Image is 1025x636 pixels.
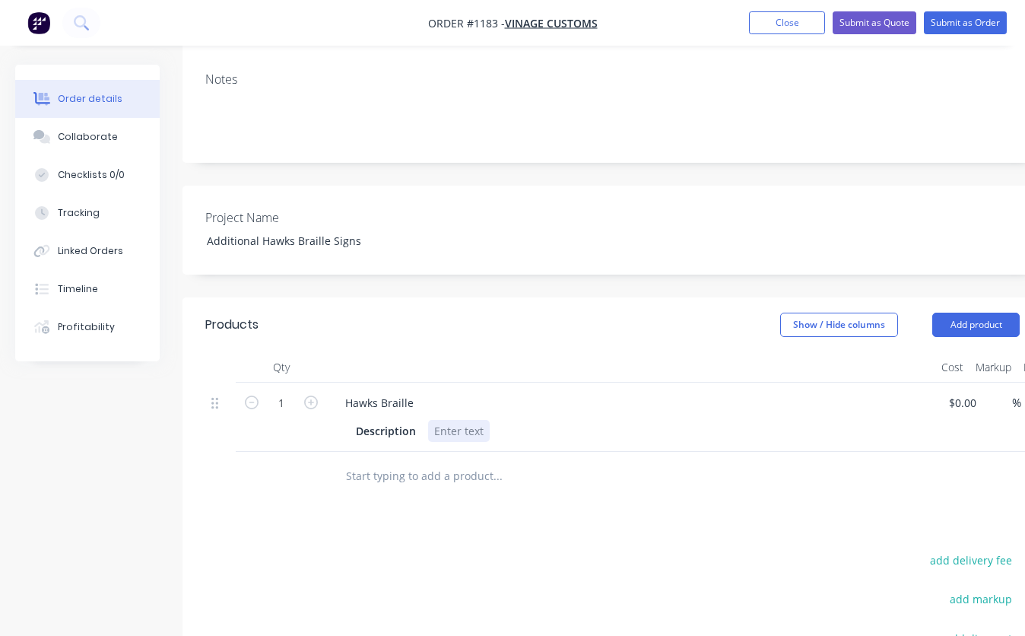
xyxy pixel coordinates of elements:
button: Collaborate [15,118,160,156]
button: Submit as Order [924,11,1007,34]
button: Linked Orders [15,232,160,270]
div: Cost [935,352,969,383]
div: Additional Hawks Braille Signs [195,230,385,252]
div: Hawks Braille [333,392,426,414]
button: add delivery fee [922,550,1020,571]
button: add markup [941,589,1020,609]
div: Collaborate [58,130,118,144]
div: Description [350,420,422,442]
img: Factory [27,11,50,34]
button: Show / Hide columns [780,313,898,337]
button: Timeline [15,270,160,308]
button: Checklists 0/0 [15,156,160,194]
span: Order #1183 - [428,16,505,30]
button: Close [749,11,825,34]
button: Order details [15,80,160,118]
div: Tracking [58,206,100,220]
div: Notes [205,72,1020,87]
input: Start typing to add a product... [345,461,649,491]
div: Profitability [58,320,115,334]
div: Linked Orders [58,244,123,258]
a: Vinage Customs [505,16,598,30]
span: % [1012,394,1021,412]
div: Order details [58,92,122,106]
div: Products [205,316,259,334]
button: Submit as Quote [833,11,916,34]
div: Checklists 0/0 [58,168,125,182]
button: Profitability [15,308,160,346]
div: Timeline [58,282,98,296]
label: Project Name [205,208,395,227]
button: Tracking [15,194,160,232]
div: Markup [969,352,1017,383]
div: Qty [236,352,327,383]
button: Add product [932,313,1020,337]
